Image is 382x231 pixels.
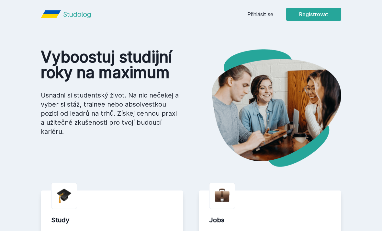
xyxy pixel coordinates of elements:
[215,187,230,203] img: briefcase.png
[51,215,173,225] div: Study
[41,91,181,136] p: Usnadni si studentský život. Na nic nečekej a vyber si stáž, trainee nebo absolvestkou pozici od ...
[41,49,181,80] h1: Vyboostuj studijní roky na maximum
[209,215,331,225] div: Jobs
[57,188,72,203] img: graduation-cap.png
[286,8,341,21] button: Registrovat
[247,10,273,18] a: Přihlásit se
[191,49,341,167] img: hero.png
